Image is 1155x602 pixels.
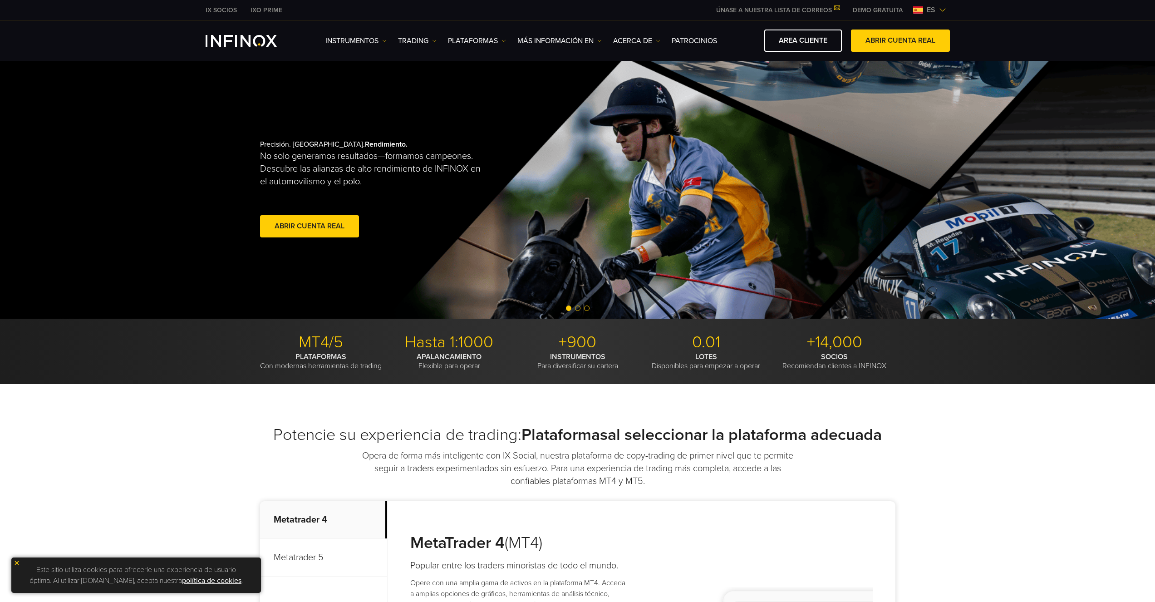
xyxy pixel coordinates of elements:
span: Go to slide 3 [584,306,590,311]
a: Abrir cuenta real [260,215,359,237]
a: AREA CLIENTE [764,30,842,52]
p: MT4/5 [260,332,382,352]
h4: Popular entre los traders minoristas de todo el mundo. [410,559,627,572]
a: política de cookies [182,576,241,585]
strong: SOCIOS [821,352,848,361]
strong: MetaTrader 4 [410,533,505,553]
p: Flexible para operar [388,352,510,370]
p: Recomiendan clientes a INFINOX [774,352,895,370]
p: Para diversificar su cartera [517,352,639,370]
p: Con modernas herramientas de trading [260,352,382,370]
span: Go to slide 2 [575,306,580,311]
a: PLATAFORMAS [448,35,506,46]
h3: (MT4) [410,533,627,553]
p: Este sitio utiliza cookies para ofrecerle una experiencia de usuario óptima. Al utilizar [DOMAIN_... [16,562,256,588]
strong: Plataformasal seleccionar la plataforma adecuada [521,425,882,444]
a: ÚNASE A NUESTRA LISTA DE CORREOS [709,6,846,14]
p: +900 [517,332,639,352]
span: Go to slide 1 [566,306,571,311]
div: Precisión. [GEOGRAPHIC_DATA]. [260,125,546,254]
strong: APALANCAMIENTO [417,352,482,361]
a: INFINOX [199,5,244,15]
p: Metatrader 5 [260,539,387,577]
p: 0.01 [645,332,767,352]
a: Patrocinios [672,35,717,46]
strong: Rendimiento. [365,140,408,149]
p: +14,000 [774,332,895,352]
p: Metatrader 4 [260,501,387,539]
h2: Potencie su experiencia de trading: [260,425,895,445]
a: TRADING [398,35,437,46]
span: es [923,5,939,15]
img: yellow close icon [14,560,20,566]
p: Opera de forma más inteligente con IX Social, nuestra plataforma de copy-trading de primer nivel ... [358,449,798,488]
strong: PLATAFORMAS [295,352,346,361]
a: ABRIR CUENTA REAL [851,30,950,52]
a: INFINOX Logo [206,35,298,47]
a: Instrumentos [325,35,387,46]
p: No solo generamos resultados—formamos campeones. Descubre las alianzas de alto rendimiento de INF... [260,150,489,188]
a: INFINOX MENU [846,5,909,15]
a: INFINOX [244,5,289,15]
p: Disponibles para empezar a operar [645,352,767,370]
strong: LOTES [695,352,717,361]
p: Hasta 1:1000 [388,332,510,352]
a: Más información en [517,35,602,46]
a: ACERCA DE [613,35,660,46]
strong: INSTRUMENTOS [550,352,605,361]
